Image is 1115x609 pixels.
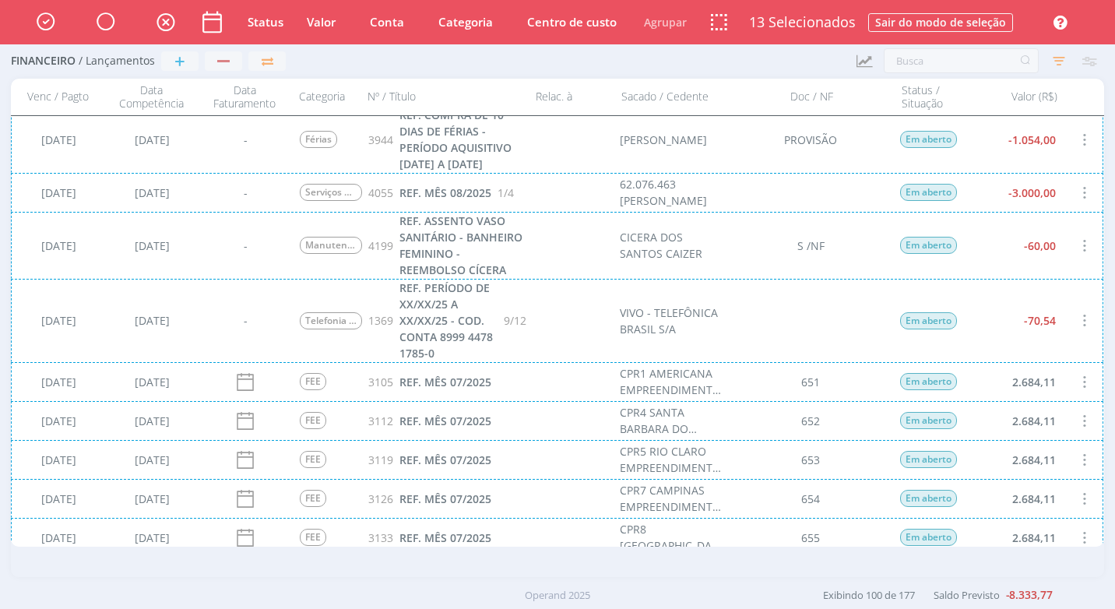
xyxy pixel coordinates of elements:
[174,51,185,70] span: +
[418,9,507,36] button: Categoria
[431,12,500,32] button: Categoria
[363,12,411,32] button: Conta
[11,83,104,111] div: Venc / Pagto
[749,12,856,33] span: 13 Selecionados
[972,83,1065,111] div: Valor (R$)
[894,83,972,111] div: Status / Situação
[287,9,350,36] button: Valor
[528,83,614,111] div: Relac. à
[104,83,198,111] div: Data Competência
[507,9,631,36] button: Centro de custo
[300,12,343,32] button: Valor
[248,14,283,30] span: Status
[368,90,416,104] span: Nº / Título
[614,83,730,111] div: Sacado / Cedente
[11,55,76,68] span: Financeiro
[730,83,894,111] div: Doc / NF
[198,83,291,111] div: Data Faturamento
[161,51,199,71] button: +
[884,48,1039,73] input: Busca
[79,55,155,68] span: / Lançamentos
[244,13,287,31] button: Status
[291,83,361,111] div: Categoria
[934,588,1000,602] span: Saldo Previsto
[520,12,624,32] button: Centro de custo
[823,588,915,602] span: Exibindo 100 de 177
[868,13,1013,32] button: Sair do modo de seleção
[1006,587,1053,602] b: -8.333,77
[350,9,418,36] button: Conta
